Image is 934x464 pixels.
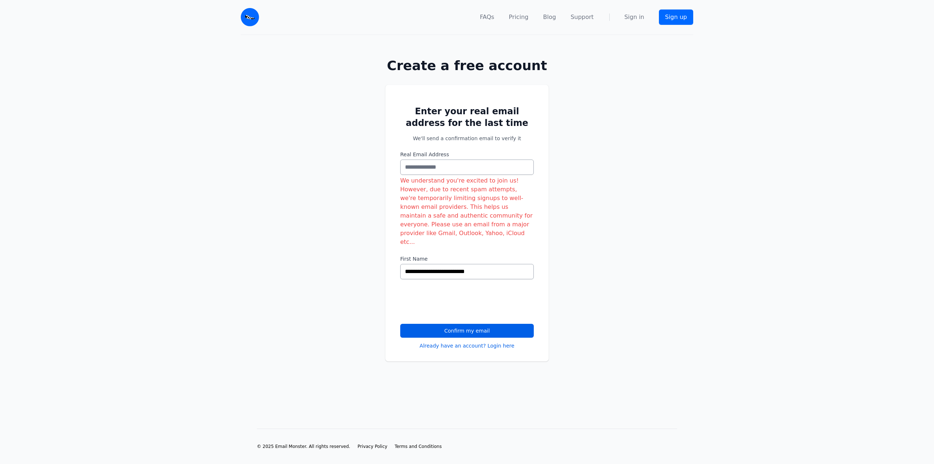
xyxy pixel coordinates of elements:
label: Real Email Address [400,151,534,158]
a: Privacy Policy [358,444,387,449]
a: Sign in [624,13,644,22]
a: Sign up [659,9,693,25]
p: We'll send a confirmation email to verify it [400,135,534,142]
a: Already have an account? Login here [420,342,514,349]
button: Confirm my email [400,324,534,338]
h1: Create a free account [362,58,572,73]
li: © 2025 Email Monster. All rights reserved. [257,444,350,449]
div: We understand you're excited to join us! However, due to recent spam attempts, we're temporarily ... [400,176,534,246]
a: Pricing [509,13,529,22]
img: Email Monster [241,8,259,26]
a: FAQs [480,13,494,22]
label: First Name [400,255,534,262]
a: Terms and Conditions [395,444,442,449]
iframe: reCAPTCHA [400,288,511,317]
a: Support [571,13,594,22]
h2: Enter your real email address for the last time [400,106,534,129]
a: Blog [543,13,556,22]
